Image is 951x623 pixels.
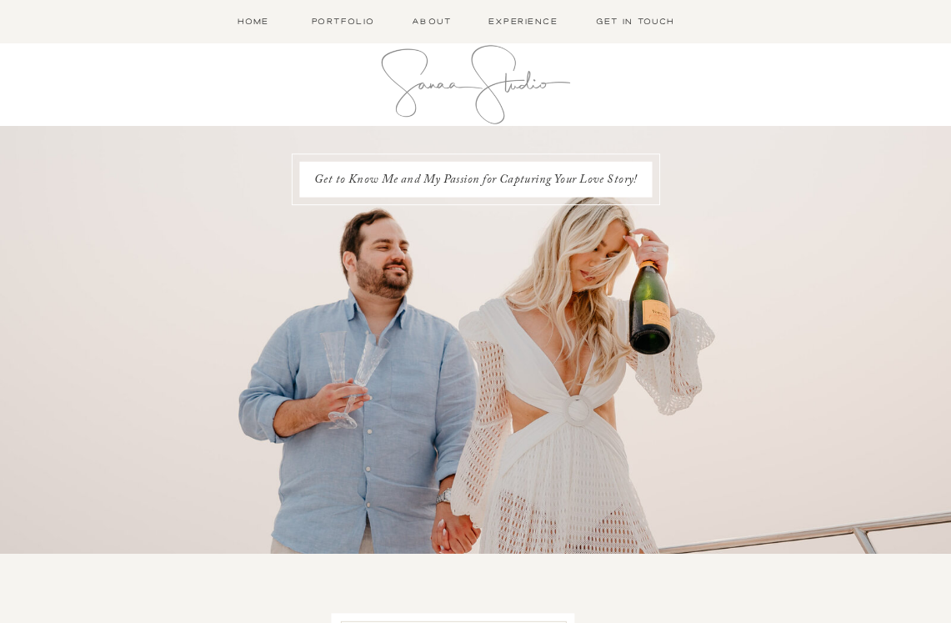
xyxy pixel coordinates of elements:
h1: Get to Know Me and My Passion for Capturing Your Love Story! [308,172,644,188]
a: Experience [485,15,561,28]
a: Home [228,15,278,28]
a: Get in Touch [591,15,679,28]
a: About [409,15,455,28]
a: Portfolio [308,15,378,28]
